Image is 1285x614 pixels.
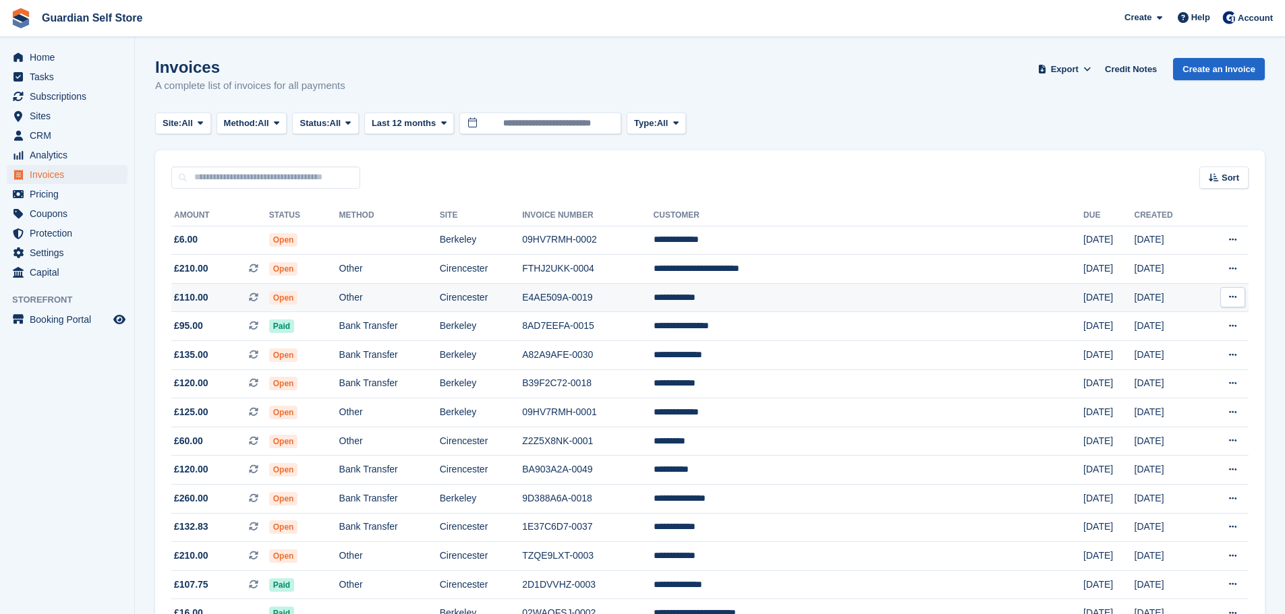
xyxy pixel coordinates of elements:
td: 9D388A6A-0018 [522,485,653,514]
td: [DATE] [1135,283,1201,312]
span: Paid [269,578,294,592]
span: £107.75 [174,578,208,592]
th: Site [440,205,523,226]
span: Protection [30,224,111,243]
td: [DATE] [1083,427,1134,456]
td: Other [339,570,440,599]
td: Bank Transfer [339,456,440,485]
td: [DATE] [1135,398,1201,427]
span: £95.00 [174,319,203,333]
span: £125.00 [174,405,208,419]
td: [DATE] [1135,513,1201,542]
a: menu [7,263,127,282]
td: Cirencester [440,255,523,284]
a: menu [7,106,127,125]
a: menu [7,67,127,86]
span: All [657,117,668,130]
td: Berkeley [440,226,523,255]
td: 8AD7EEFA-0015 [522,312,653,341]
td: [DATE] [1083,513,1134,542]
span: £135.00 [174,348,208,362]
span: CRM [30,126,111,145]
span: £132.83 [174,520,208,534]
a: menu [7,204,127,223]
td: [DATE] [1083,570,1134,599]
button: Site: All [155,113,211,135]
a: menu [7,126,127,145]
span: Storefront [12,293,134,307]
a: Guardian Self Store [36,7,148,29]
span: Create [1124,11,1151,24]
span: All [181,117,193,130]
td: A82A9AFE-0030 [522,341,653,370]
span: Status: [299,117,329,130]
h1: Invoices [155,58,345,76]
td: TZQE9LXT-0003 [522,542,653,571]
td: B39F2C72-0018 [522,369,653,398]
td: [DATE] [1083,226,1134,255]
td: Bank Transfer [339,485,440,514]
td: Berkeley [440,398,523,427]
a: menu [7,165,127,184]
td: Bank Transfer [339,369,440,398]
span: Export [1051,63,1079,76]
span: Open [269,435,298,448]
td: [DATE] [1083,283,1134,312]
td: Other [339,427,440,456]
span: Capital [30,263,111,282]
span: Open [269,520,298,534]
td: [DATE] [1083,456,1134,485]
a: menu [7,146,127,164]
span: £120.00 [174,462,208,477]
span: Site: [163,117,181,130]
span: £120.00 [174,376,208,390]
th: Method [339,205,440,226]
td: Other [339,255,440,284]
th: Customer [654,205,1084,226]
td: Cirencester [440,456,523,485]
span: Subscriptions [30,87,111,106]
td: [DATE] [1135,255,1201,284]
a: Preview store [111,311,127,328]
span: Open [269,348,298,362]
td: 09HV7RMH-0001 [522,398,653,427]
span: £260.00 [174,491,208,505]
span: Paid [269,319,294,333]
td: FTHJ2UKK-0004 [522,255,653,284]
td: 09HV7RMH-0002 [522,226,653,255]
td: [DATE] [1083,312,1134,341]
td: Berkeley [440,341,523,370]
span: Help [1191,11,1210,24]
a: menu [7,224,127,243]
td: Berkeley [440,369,523,398]
td: [DATE] [1135,226,1201,255]
span: All [330,117,341,130]
span: Tasks [30,67,111,86]
span: Open [269,492,298,505]
span: All [258,117,269,130]
span: £60.00 [174,434,203,448]
td: [DATE] [1135,427,1201,456]
span: Sort [1222,171,1239,185]
td: [DATE] [1083,485,1134,514]
td: Bank Transfer [339,513,440,542]
a: Credit Notes [1100,58,1162,80]
button: Method: All [217,113,287,135]
span: Analytics [30,146,111,164]
td: [DATE] [1135,341,1201,370]
a: menu [7,185,127,204]
td: Other [339,398,440,427]
td: [DATE] [1083,542,1134,571]
td: [DATE] [1135,369,1201,398]
th: Created [1135,205,1201,226]
button: Export [1035,58,1094,80]
span: Sites [30,106,111,125]
td: Other [339,542,440,571]
span: Open [269,233,298,247]
span: Open [269,463,298,477]
td: [DATE] [1083,255,1134,284]
th: Status [269,205,339,226]
td: 1E37C6D7-0037 [522,513,653,542]
td: Berkeley [440,485,523,514]
a: menu [7,310,127,329]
